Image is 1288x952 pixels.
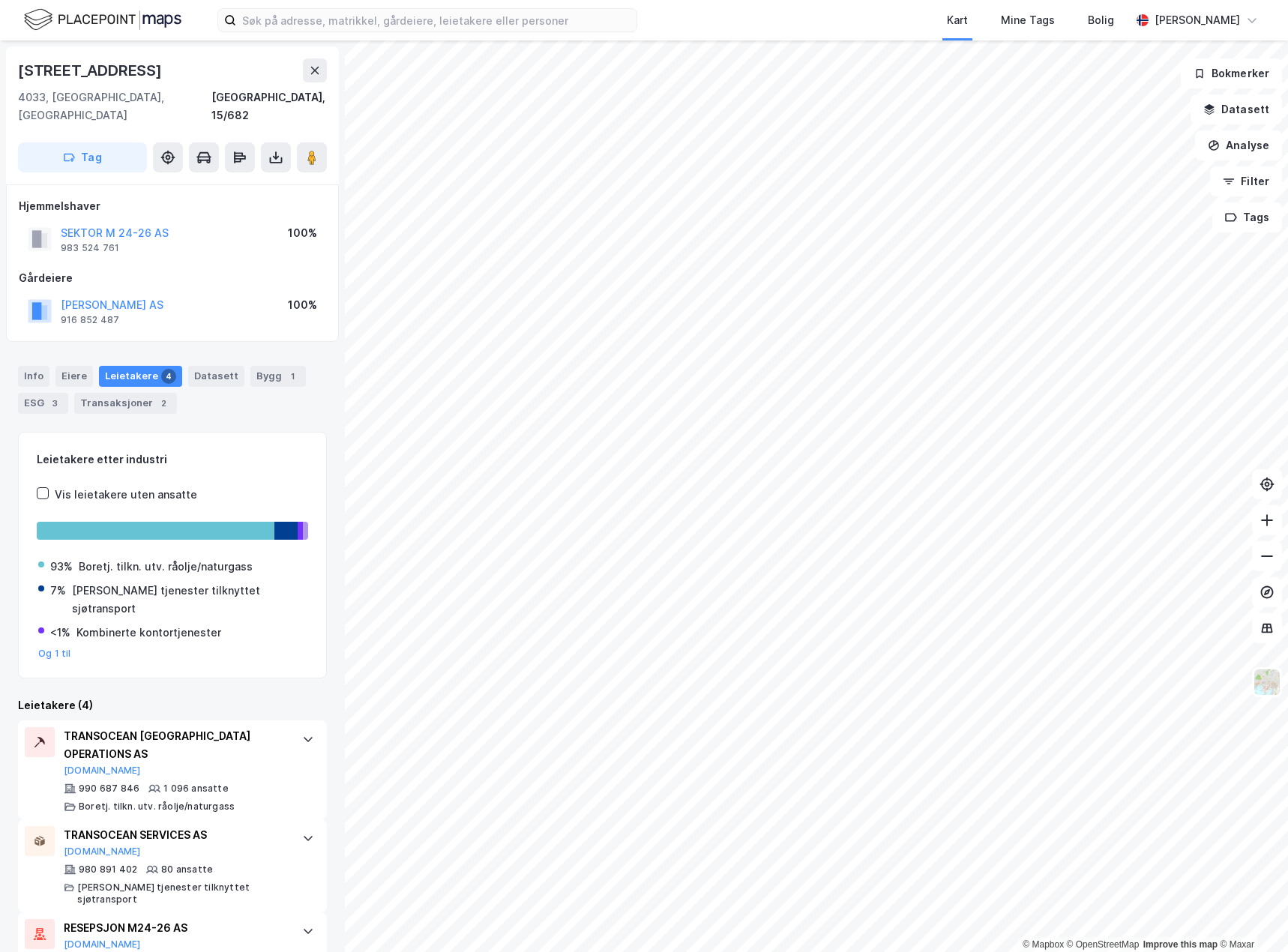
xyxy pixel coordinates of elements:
[1195,130,1282,160] button: Analyse
[18,366,49,387] div: Info
[79,783,139,795] div: 990 687 846
[1213,880,1288,952] div: Kontrollprogram for chat
[947,11,968,29] div: Kart
[18,696,327,714] div: Leietakere (4)
[19,269,326,287] div: Gårdeiere
[1181,58,1282,88] button: Bokmerker
[64,846,141,858] button: [DOMAIN_NAME]
[288,224,317,242] div: 100%
[76,624,221,642] div: Kombinerte kontortjenester
[1001,11,1055,29] div: Mine Tags
[1213,880,1288,952] iframe: Chat Widget
[38,648,71,660] button: Og 1 til
[288,296,317,314] div: 100%
[1210,166,1282,196] button: Filter
[161,864,213,876] div: 80 ansatte
[79,558,253,576] div: Boretj. tilkn. utv. råolje/naturgass
[64,765,141,777] button: [DOMAIN_NAME]
[18,58,165,82] div: [STREET_ADDRESS]
[18,393,68,414] div: ESG
[1023,939,1064,950] a: Mapbox
[50,624,70,642] div: <1%
[1253,668,1281,696] img: Z
[55,486,197,504] div: Vis leietakere uten ansatte
[1191,94,1282,124] button: Datasett
[1067,939,1140,950] a: OpenStreetMap
[236,9,637,31] input: Søk på adresse, matrikkel, gårdeiere, leietakere eller personer
[64,919,287,937] div: RESEPSJON M24-26 AS
[50,558,73,576] div: 93%
[50,582,66,600] div: 7%
[250,366,306,387] div: Bygg
[1143,939,1218,950] a: Improve this map
[19,197,326,215] div: Hjemmelshaver
[285,369,300,384] div: 1
[18,142,147,172] button: Tag
[61,242,119,254] div: 983 524 761
[156,396,171,411] div: 2
[61,314,119,326] div: 916 852 487
[24,7,181,33] img: logo.f888ab2527a4732fd821a326f86c7f29.svg
[18,88,211,124] div: 4033, [GEOGRAPHIC_DATA], [GEOGRAPHIC_DATA]
[211,88,327,124] div: [GEOGRAPHIC_DATA], 15/682
[72,582,307,618] div: [PERSON_NAME] tjenester tilknyttet sjøtransport
[64,826,287,844] div: TRANSOCEAN SERVICES AS
[79,801,235,813] div: Boretj. tilkn. utv. råolje/naturgass
[1155,11,1240,29] div: [PERSON_NAME]
[188,366,244,387] div: Datasett
[77,882,287,906] div: [PERSON_NAME] tjenester tilknyttet sjøtransport
[64,727,287,763] div: TRANSOCEAN [GEOGRAPHIC_DATA] OPERATIONS AS
[79,864,137,876] div: 980 891 402
[161,369,176,384] div: 4
[1212,202,1282,232] button: Tags
[55,366,93,387] div: Eiere
[47,396,62,411] div: 3
[64,939,141,951] button: [DOMAIN_NAME]
[37,451,308,469] div: Leietakere etter industri
[99,366,182,387] div: Leietakere
[163,783,229,795] div: 1 096 ansatte
[74,393,177,414] div: Transaksjoner
[1088,11,1114,29] div: Bolig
